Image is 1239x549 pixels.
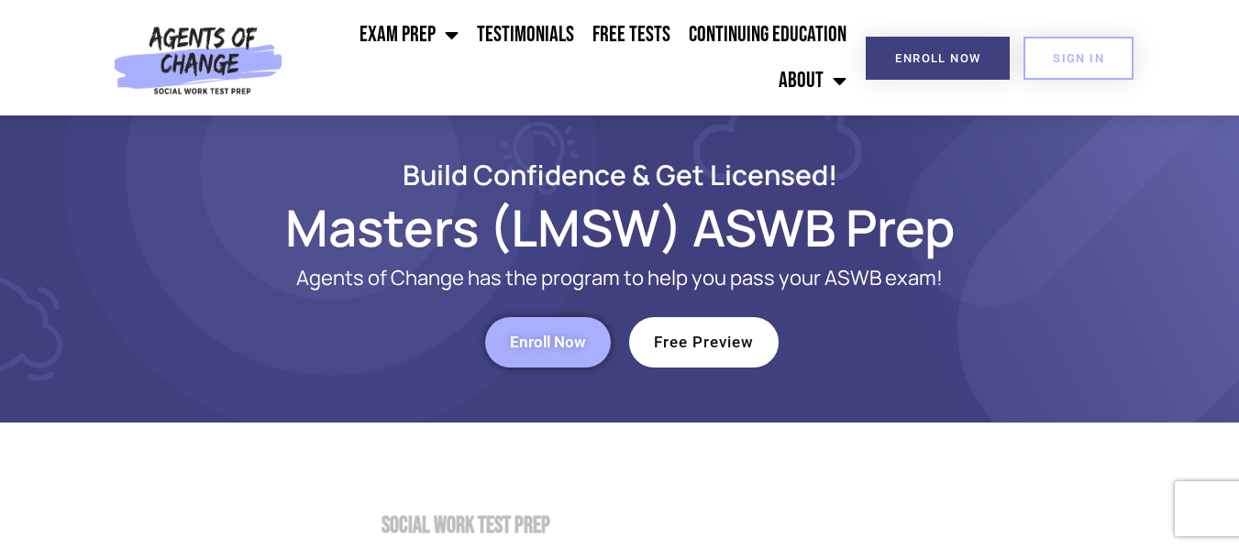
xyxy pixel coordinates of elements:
[97,161,1143,188] h2: Build Confidence & Get Licensed!
[171,267,1069,290] p: Agents of Change has the program to help you pass your ASWB exam!
[680,12,856,58] a: Continuing Education
[468,12,583,58] a: Testimonials
[485,317,611,368] a: Enroll Now
[583,12,680,58] a: Free Tests
[350,12,468,58] a: Exam Prep
[97,206,1143,248] h1: Masters (LMSW) ASWB Prep
[291,12,857,104] nav: Menu
[382,514,1143,537] h2: Social Work Test Prep
[866,37,1010,80] a: Enroll Now
[895,52,980,64] span: Enroll Now
[510,335,586,350] span: Enroll Now
[654,335,754,350] span: Free Preview
[1053,52,1104,64] span: SIGN IN
[1023,37,1134,80] a: SIGN IN
[769,58,856,104] a: About
[629,317,779,368] a: Free Preview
